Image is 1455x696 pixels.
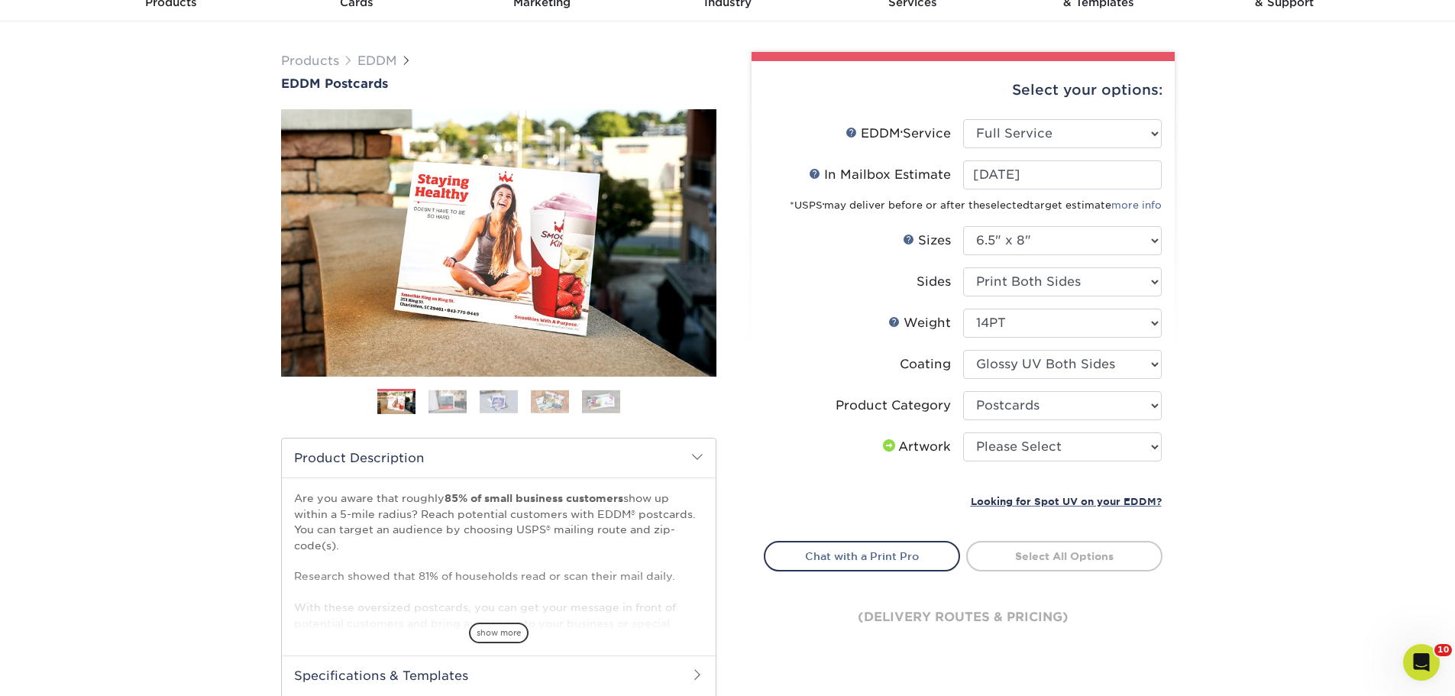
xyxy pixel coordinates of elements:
[903,231,951,250] div: Sizes
[531,390,569,413] img: EDDM 04
[764,571,1162,663] div: (delivery routes & pricing)
[823,202,824,207] sup: ®
[846,125,951,143] div: EDDM Service
[1403,644,1440,681] iframe: Intercom live chat
[282,439,716,477] h2: Product Description
[469,623,529,643] span: show more
[888,314,951,332] div: Weight
[282,656,716,695] h2: Specifications & Templates
[985,199,1030,211] span: selected
[281,92,716,393] img: EDDM Postcards 01
[900,355,951,374] div: Coating
[971,496,1162,507] small: Looking for Spot UV on your EDDM?
[281,76,388,91] span: EDDM Postcards
[281,53,339,68] a: Products
[917,273,951,291] div: Sides
[880,438,951,456] div: Artwork
[377,390,415,416] img: EDDM 01
[809,166,951,184] div: In Mailbox Estimate
[281,76,716,91] a: EDDM Postcards
[764,61,1162,119] div: Select your options:
[582,390,620,413] img: EDDM 05
[428,390,467,413] img: EDDM 02
[966,541,1162,571] a: Select All Options
[764,541,960,571] a: Chat with a Print Pro
[445,492,623,504] strong: 85% of small business customers
[836,397,951,415] div: Product Category
[900,130,903,136] sup: ®
[963,160,1162,189] input: Select Date
[790,199,1162,211] small: *USPS may deliver before or after the target estimate
[357,53,397,68] a: EDDM
[1111,199,1162,211] a: more info
[1434,644,1452,656] span: 10
[971,494,1162,508] a: Looking for Spot UV on your EDDM?
[480,390,518,413] img: EDDM 03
